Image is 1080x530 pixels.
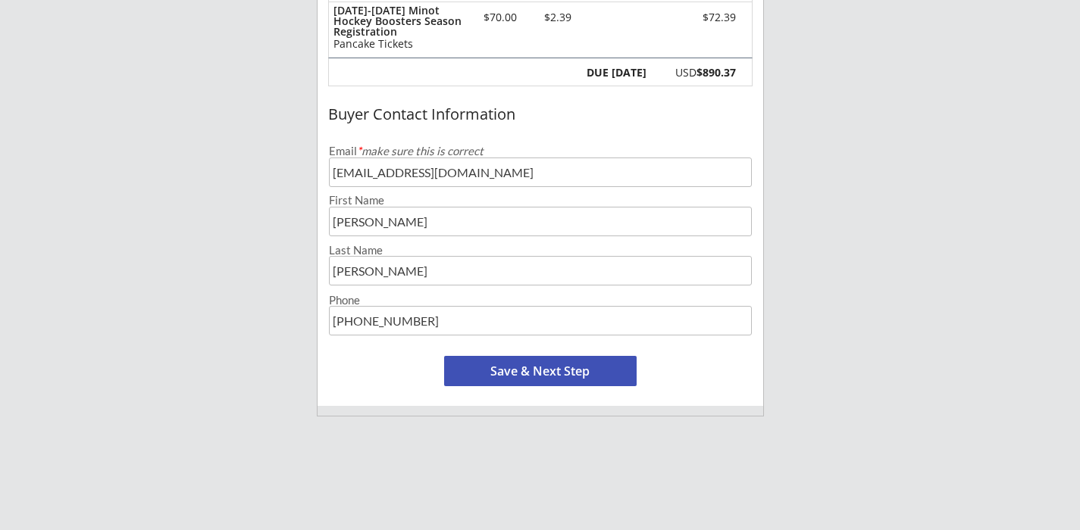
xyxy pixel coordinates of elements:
[357,144,484,157] em: make sure this is correct
[655,67,736,78] div: USD
[329,295,752,306] div: Phone
[329,195,752,206] div: First Name
[333,39,462,49] div: Pancake Tickets
[468,12,533,23] div: $70.00
[329,145,752,157] div: Email
[697,65,736,79] strong: $890.37
[650,12,736,23] div: $72.39
[329,245,752,256] div: Last Name
[444,356,637,386] button: Save & Next Step
[584,67,646,78] div: DUE [DATE]
[333,5,462,37] div: [DATE]-[DATE] Minot Hockey Boosters Season Registration
[328,106,753,123] div: Buyer Contact Information
[533,12,584,23] div: $2.39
